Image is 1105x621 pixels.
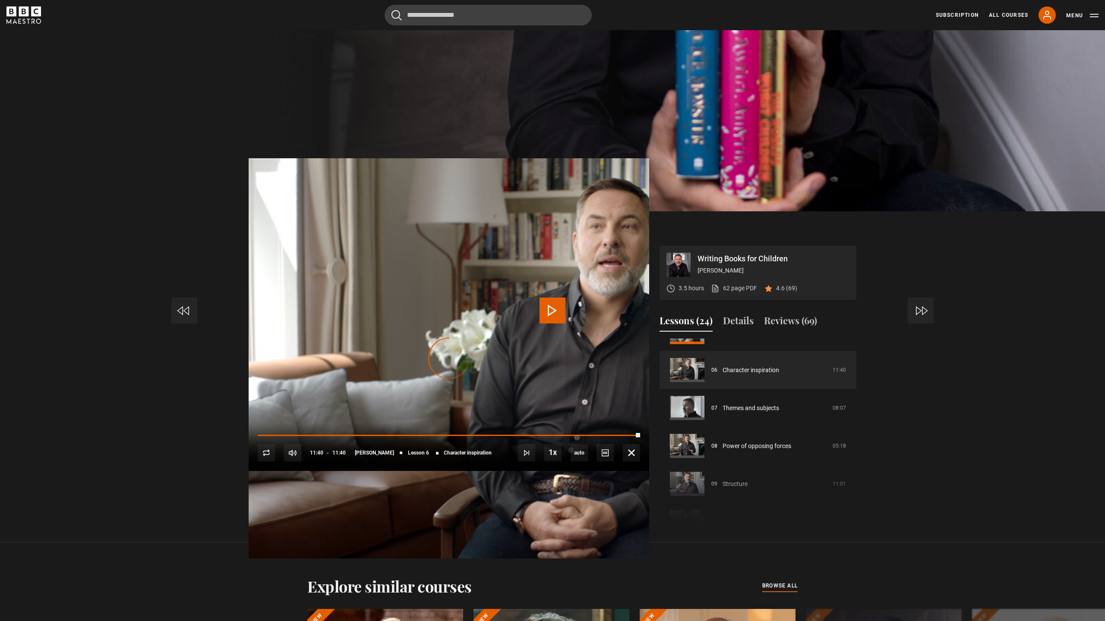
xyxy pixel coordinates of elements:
[623,444,640,461] button: Fullscreen
[776,284,797,293] p: 4.6 (69)
[1066,11,1099,20] button: Toggle navigation
[327,450,329,456] span: -
[723,314,754,332] button: Details
[332,445,346,461] span: 11:40
[679,284,704,293] p: 3.5 hours
[258,435,640,436] div: Progress Bar
[385,5,592,25] input: Search
[544,444,562,461] button: Playback Rate
[762,581,798,591] a: browse all
[936,11,979,19] a: Subscription
[518,444,535,461] button: Next Lesson
[310,445,323,461] span: 11:40
[249,246,649,471] video-js: Video Player
[723,404,779,413] a: Themes and subjects
[571,444,588,461] div: Current quality: 1080p
[989,11,1028,19] a: All Courses
[408,450,429,455] span: Lesson 6
[6,6,41,24] svg: BBC Maestro
[660,314,713,332] button: Lessons (24)
[723,442,791,451] a: Power of opposing forces
[764,314,817,332] button: Reviews (69)
[571,444,588,461] span: auto
[355,450,394,455] span: [PERSON_NAME]
[258,444,275,461] button: Replay
[711,284,757,293] a: 62 page PDF
[723,366,779,375] a: Character inspiration
[762,581,798,590] span: browse all
[391,10,402,21] button: Submit the search query
[698,266,849,275] p: [PERSON_NAME]
[444,450,492,455] span: Character inspiration
[698,255,849,263] p: Writing Books for Children
[284,444,301,461] button: Mute
[597,444,614,461] button: Captions
[307,577,472,595] h2: Explore similar courses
